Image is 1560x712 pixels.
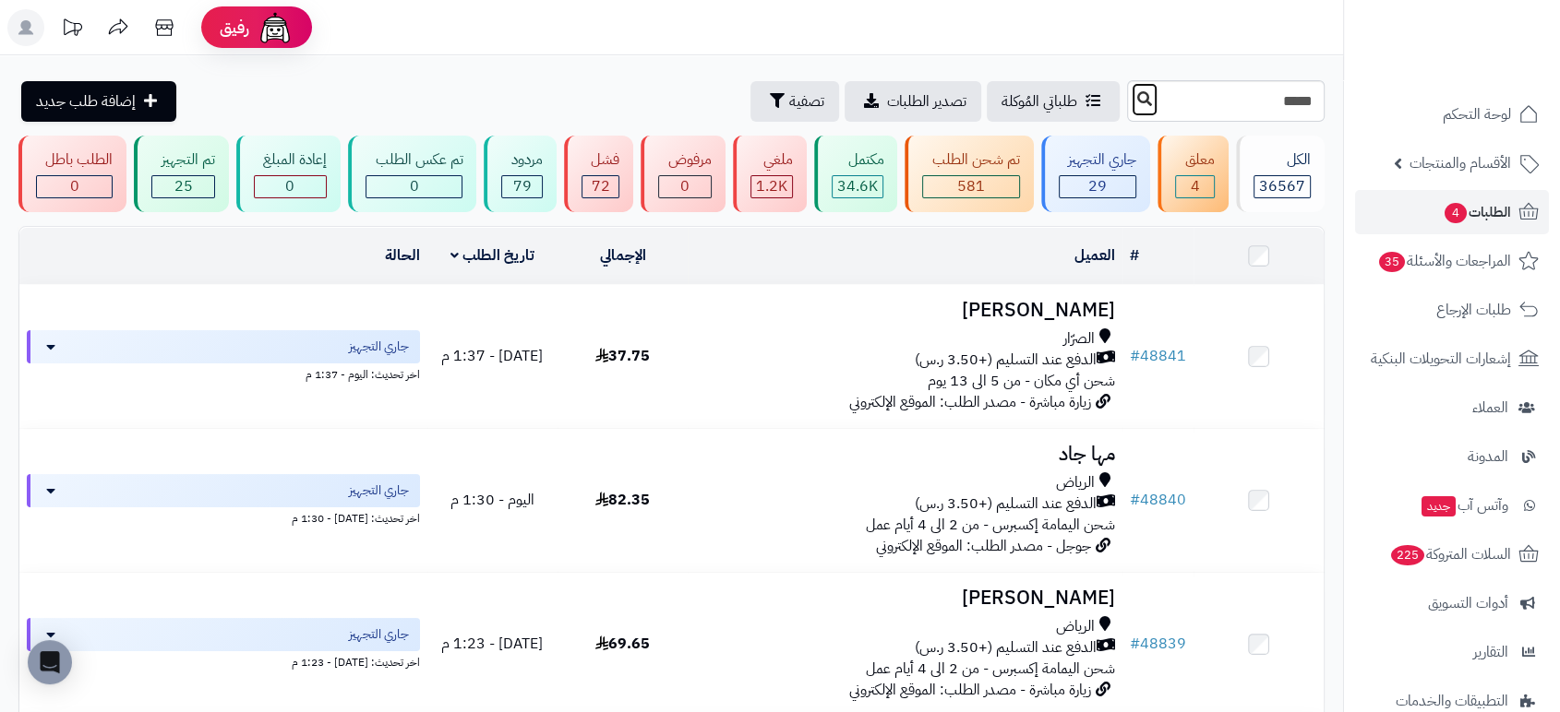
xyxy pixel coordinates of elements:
span: جوجل - مصدر الطلب: الموقع الإلكتروني [876,535,1091,557]
div: 1166 [751,176,792,197]
span: طلباتي المُوكلة [1002,90,1077,113]
a: تم التجهيز 25 [130,136,232,212]
div: 0 [659,176,710,197]
a: معلق 4 [1154,136,1231,212]
div: مكتمل [832,149,883,171]
span: الرياض [1056,616,1095,637]
div: 25 [152,176,213,197]
span: المراجعات والأسئلة [1377,248,1511,274]
a: طلبات الإرجاع [1355,288,1549,332]
span: جديد [1422,496,1456,516]
span: إشعارات التحويلات البنكية [1371,346,1511,372]
a: المراجعات والأسئلة35 [1355,239,1549,283]
a: ملغي 1.2K [729,136,810,212]
div: فشل [582,149,619,171]
div: 72 [582,176,618,197]
span: جاري التجهيز [349,338,409,356]
a: #48840 [1130,489,1186,511]
div: تم التجهيز [151,149,214,171]
span: اليوم - 1:30 م [450,489,534,511]
span: 0 [410,175,419,197]
span: [DATE] - 1:37 م [441,345,543,367]
span: التقارير [1473,639,1508,665]
div: 4 [1176,176,1213,197]
div: 581 [923,176,1018,197]
a: العملاء [1355,386,1549,430]
a: الكل36567 [1232,136,1328,212]
span: 0 [680,175,690,197]
span: 0 [285,175,294,197]
div: ملغي [750,149,793,171]
div: مردود [501,149,542,171]
a: تصدير الطلبات [845,81,981,122]
span: إضافة طلب جديد [36,90,136,113]
a: تم عكس الطلب 0 [344,136,480,212]
span: 225 [1391,545,1424,565]
a: المدونة [1355,434,1549,479]
div: جاري التجهيز [1059,149,1136,171]
a: أدوات التسويق [1355,581,1549,625]
span: شحن اليمامة إكسبرس - من 2 الى 4 أيام عمل [866,658,1115,680]
span: 4 [1445,203,1467,223]
div: اخر تحديث: [DATE] - 1:23 م [27,651,420,670]
a: تحديثات المنصة [49,9,95,51]
span: تصفية [789,90,824,113]
a: الحالة [385,244,420,267]
div: تم عكس الطلب [366,149,462,171]
a: تم شحن الطلب 581 [901,136,1037,212]
span: 35 [1379,252,1405,272]
span: الرياض [1056,472,1095,493]
div: تم شحن الطلب [922,149,1019,171]
span: 37.75 [595,345,650,367]
a: إعادة المبلغ 0 [233,136,344,212]
span: الأقسام والمنتجات [1410,150,1511,176]
span: 4 [1190,175,1199,197]
a: فشل 72 [560,136,637,212]
div: 29 [1060,176,1135,197]
div: 34611 [833,176,882,197]
span: الدفع عند التسليم (+3.50 ر.س) [915,350,1097,371]
span: طلبات الإرجاع [1436,297,1511,323]
button: تصفية [750,81,839,122]
span: الصرّار [1063,328,1095,350]
span: تصدير الطلبات [887,90,966,113]
div: Open Intercom Messenger [28,640,72,684]
span: 82.35 [595,489,650,511]
span: # [1130,345,1140,367]
div: الكل [1254,149,1311,171]
div: 0 [366,176,462,197]
span: شحن اليمامة إكسبرس - من 2 الى 4 أيام عمل [866,514,1115,536]
span: لوحة التحكم [1443,101,1511,127]
div: مرفوض [658,149,711,171]
span: الدفع عند التسليم (+3.50 ر.س) [915,493,1097,515]
span: أدوات التسويق [1428,590,1508,616]
span: 0 [70,175,79,197]
span: السلات المتروكة [1389,541,1511,567]
a: السلات المتروكة225 [1355,532,1549,576]
span: جاري التجهيز [349,625,409,644]
a: مردود 79 [480,136,559,212]
div: 79 [502,176,541,197]
span: المدونة [1468,444,1508,469]
span: الدفع عند التسليم (+3.50 ر.س) [915,637,1097,659]
h3: مها جاد [695,444,1115,465]
div: 0 [255,176,326,197]
a: الإجمالي [600,244,646,267]
a: #48839 [1130,633,1186,655]
span: 72 [592,175,610,197]
a: إضافة طلب جديد [21,81,176,122]
div: إعادة المبلغ [254,149,327,171]
div: معلق [1175,149,1214,171]
span: شحن أي مكان - من 5 الى 13 يوم [928,370,1115,392]
span: 34.6K [837,175,878,197]
a: الطلب باطل 0 [15,136,130,212]
img: ai-face.png [257,9,294,46]
a: #48841 [1130,345,1186,367]
a: تاريخ الطلب [450,244,534,267]
div: اخر تحديث: اليوم - 1:37 م [27,363,420,383]
span: زيارة مباشرة - مصدر الطلب: الموقع الإلكتروني [849,679,1091,701]
span: 25 [174,175,193,197]
div: الطلب باطل [36,149,113,171]
a: لوحة التحكم [1355,92,1549,136]
span: 69.65 [595,633,650,655]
